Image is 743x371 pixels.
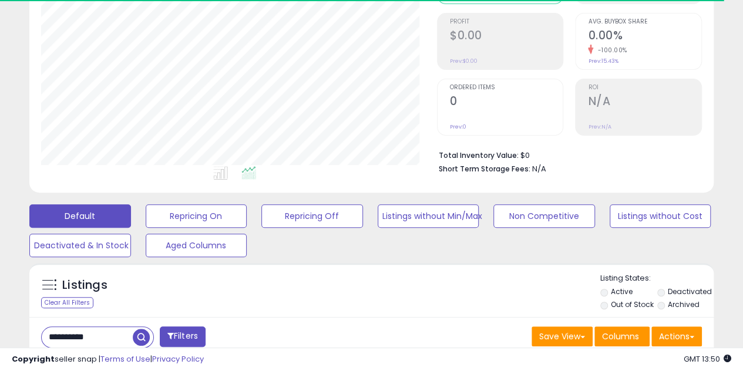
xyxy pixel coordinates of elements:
[588,85,701,91] span: ROI
[532,326,593,346] button: Save View
[602,330,639,342] span: Columns
[450,58,478,65] small: Prev: $0.00
[439,164,530,174] b: Short Term Storage Fees:
[610,299,653,309] label: Out of Stock
[668,286,712,296] label: Deactivated
[588,123,611,130] small: Prev: N/A
[160,326,206,347] button: Filters
[450,19,563,25] span: Profit
[684,353,731,365] span: 2025-09-12 13:50 GMT
[594,326,650,346] button: Columns
[588,29,701,45] h2: 0.00%
[493,204,595,228] button: Non Competitive
[146,234,247,257] button: Aged Columns
[29,234,131,257] button: Deactivated & In Stock
[600,273,714,284] p: Listing States:
[439,147,693,161] li: $0
[62,277,107,294] h5: Listings
[12,354,204,365] div: seller snap | |
[450,29,563,45] h2: $0.00
[668,299,700,309] label: Archived
[29,204,131,228] button: Default
[450,85,563,91] span: Ordered Items
[610,204,711,228] button: Listings without Cost
[532,163,546,174] span: N/A
[588,95,701,110] h2: N/A
[593,46,627,55] small: -100.00%
[588,58,618,65] small: Prev: 15.43%
[450,123,466,130] small: Prev: 0
[378,204,479,228] button: Listings without Min/Max
[588,19,701,25] span: Avg. Buybox Share
[100,353,150,365] a: Terms of Use
[651,326,702,346] button: Actions
[261,204,363,228] button: Repricing Off
[450,95,563,110] h2: 0
[152,353,204,365] a: Privacy Policy
[439,150,519,160] b: Total Inventory Value:
[146,204,247,228] button: Repricing On
[610,286,632,296] label: Active
[41,297,93,308] div: Clear All Filters
[12,353,55,365] strong: Copyright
